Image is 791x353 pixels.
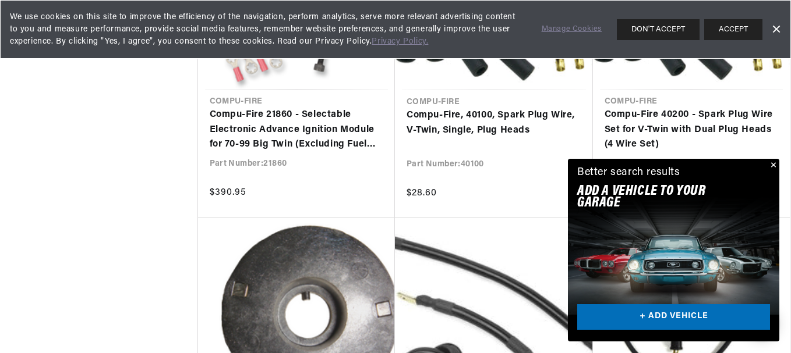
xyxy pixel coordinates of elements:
[210,108,384,152] a: Compu-Fire 21860 - Selectable Electronic Advance Ignition Module for 70-99 Big Twin (Excluding Fu...
[617,19,700,40] button: DON'T ACCEPT
[577,304,770,330] a: + ADD VEHICLE
[10,11,525,48] span: We use cookies on this site to improve the efficiency of the navigation, perform analytics, serve...
[372,37,428,46] a: Privacy Policy.
[704,19,762,40] button: ACCEPT
[542,23,602,35] a: Manage Cookies
[407,108,581,138] a: Compu-Fire, 40100, Spark Plug Wire, V-Twin, Single, Plug Heads
[765,159,779,173] button: Close
[767,21,785,38] a: Dismiss Banner
[577,186,741,209] h2: Add A VEHICLE to your garage
[577,165,680,181] div: Better search results
[605,108,779,152] a: Compu-Fire 40200 - Spark Plug Wire Set for V-Twin with Dual Plug Heads (4 Wire Set)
